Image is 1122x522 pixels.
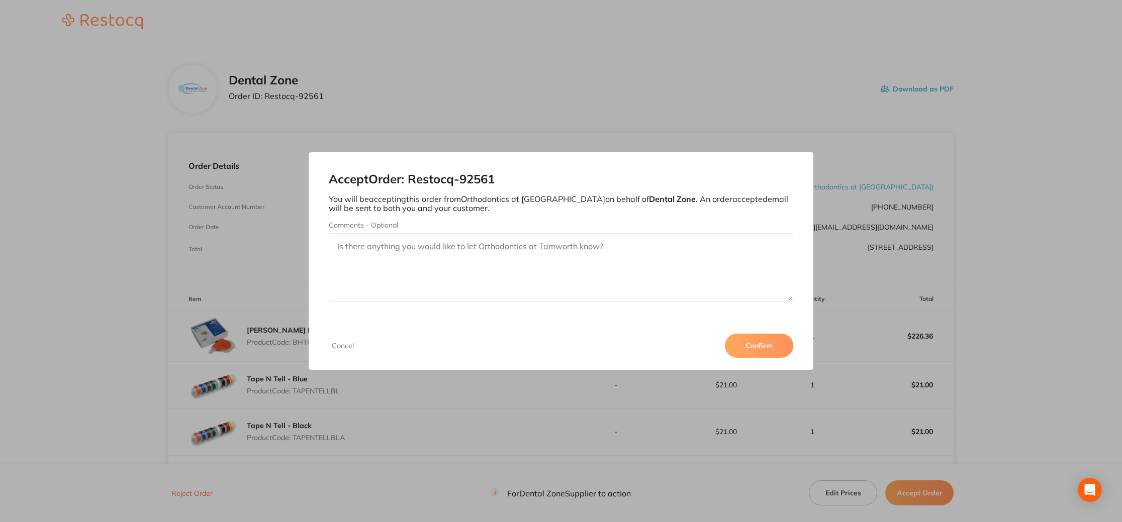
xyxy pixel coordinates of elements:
[329,341,357,350] button: Cancel
[329,172,793,186] h2: Accept Order: Restocq- 92561
[649,194,696,204] b: Dental Zone
[725,334,793,358] button: Confirm
[329,221,793,229] label: Comments - Optional
[1078,478,1102,502] div: Open Intercom Messenger
[329,194,793,213] p: You will be accepting this order from Orthodontics at [GEOGRAPHIC_DATA] on behalf of . An order a...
